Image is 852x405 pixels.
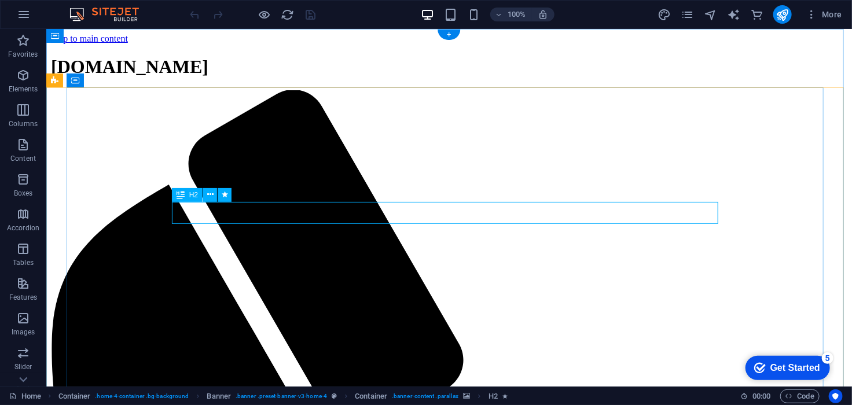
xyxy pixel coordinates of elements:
div: + [438,30,460,40]
p: Accordion [7,223,39,233]
button: publish [773,5,792,24]
span: Code [785,389,814,403]
i: Pages (Ctrl+Alt+S) [681,8,694,21]
span: . banner .preset-banner-v3-home-4 [236,389,327,403]
button: pages [681,8,695,21]
button: Usercentrics [829,389,843,403]
img: Editor Logo [67,8,153,21]
i: AI Writer [727,8,740,21]
i: Design (Ctrl+Alt+Y) [658,8,671,21]
i: This element is a customizable preset [332,393,337,399]
span: Click to select. Double-click to edit [489,389,498,403]
p: Slider [14,362,32,371]
div: Get Started 5 items remaining, 0% complete [6,6,91,30]
p: Tables [13,258,34,267]
span: H2 [189,192,198,198]
button: 100% [490,8,531,21]
p: Boxes [14,189,33,198]
span: . banner-content .parallax [392,389,458,403]
span: . home-4-container .bg-background [95,389,189,403]
div: Get Started [31,13,81,23]
p: Images [12,327,35,337]
span: Click to select. Double-click to edit [58,389,91,403]
p: Columns [9,119,38,128]
a: Skip to main content [5,5,82,14]
span: 00 00 [752,389,770,403]
span: Click to select. Double-click to edit [355,389,387,403]
i: On resize automatically adjust zoom level to fit chosen device. [538,9,548,20]
i: Commerce [750,8,763,21]
p: Favorites [8,50,38,59]
i: Publish [776,8,789,21]
button: More [801,5,847,24]
i: Reload page [281,8,295,21]
button: navigator [704,8,718,21]
p: Content [10,154,36,163]
p: Features [9,293,37,302]
button: reload [281,8,295,21]
button: design [658,8,671,21]
button: commerce [750,8,764,21]
p: Elements [9,84,38,94]
a: Click to cancel selection. Double-click to open Pages [9,389,41,403]
span: More [806,9,842,20]
button: Click here to leave preview mode and continue editing [258,8,271,21]
button: text_generator [727,8,741,21]
h6: Session time [740,389,771,403]
i: Element contains an animation [502,393,508,399]
i: Navigator [704,8,717,21]
button: Code [780,389,820,403]
i: This element contains a background [464,393,471,399]
span: : [761,392,762,400]
span: Click to select. Double-click to edit [207,389,232,403]
nav: breadcrumb [58,389,508,403]
h6: 100% [508,8,526,21]
div: 5 [83,2,94,14]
